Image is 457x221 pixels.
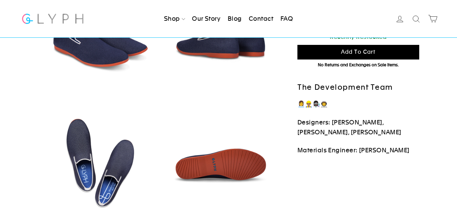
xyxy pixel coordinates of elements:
a: Our Story [189,11,223,26]
img: Marlin [41,104,157,220]
h2: The Development Team [297,83,419,92]
span: Add to cart [341,49,376,55]
p: Designers: [PERSON_NAME], [PERSON_NAME], [PERSON_NAME] [297,118,419,137]
img: Glyph [21,10,85,28]
p: 👩‍💼👷🏽‍♂️👩🏿‍🔬👨‍🚀 [297,99,419,109]
ul: Primary [161,11,296,26]
p: Materials Engineer: [PERSON_NAME] [297,146,419,155]
a: Shop [161,11,188,26]
a: FAQ [278,11,296,26]
button: Add to cart [297,45,419,60]
a: Contact [246,11,276,26]
span: No Returns and Exchanges on Sale Items. [318,63,399,67]
img: Marlin [163,104,279,220]
a: Blog [225,11,245,26]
